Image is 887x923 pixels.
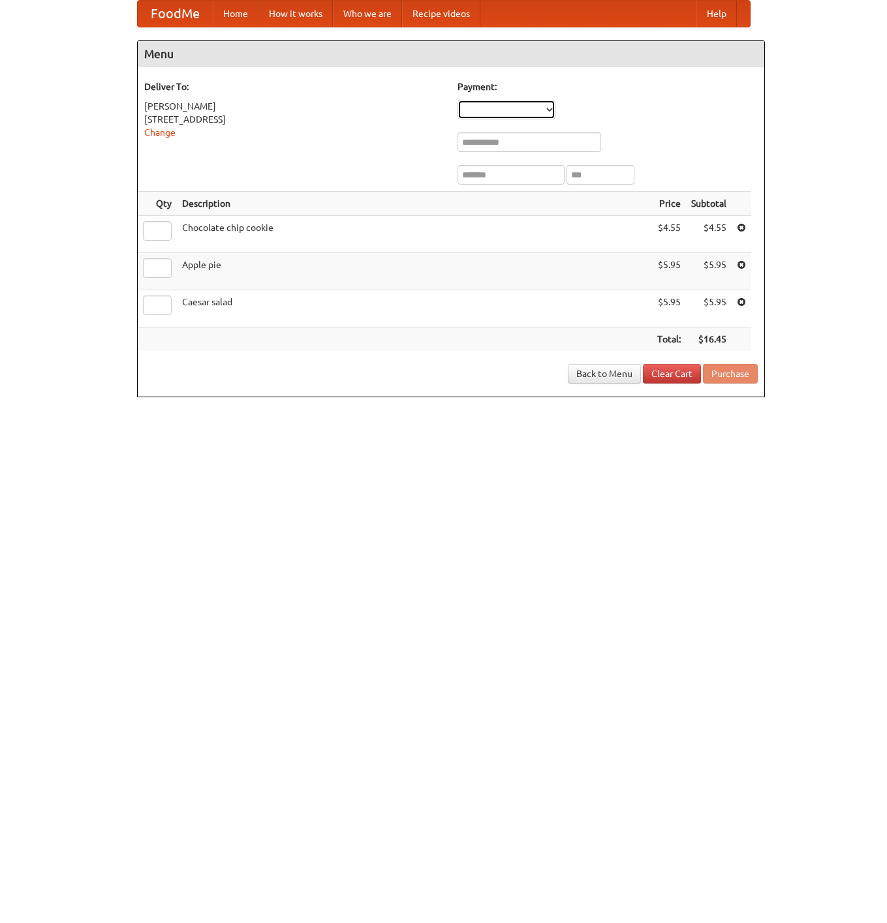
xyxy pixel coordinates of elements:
td: $4.55 [686,216,732,253]
div: [PERSON_NAME] [144,100,444,113]
td: $4.55 [652,216,686,253]
a: Change [144,127,176,138]
td: $5.95 [686,253,732,290]
a: Home [213,1,258,27]
th: Price [652,192,686,216]
td: Apple pie [177,253,652,290]
a: Clear Cart [643,364,701,384]
button: Purchase [703,364,758,384]
td: $5.95 [652,253,686,290]
div: [STREET_ADDRESS] [144,113,444,126]
a: How it works [258,1,333,27]
th: Total: [652,327,686,352]
th: $16.45 [686,327,732,352]
th: Qty [138,192,177,216]
a: Who we are [333,1,402,27]
h5: Payment: [458,80,758,93]
a: FoodMe [138,1,213,27]
h4: Menu [138,41,764,67]
a: Recipe videos [402,1,480,27]
th: Subtotal [686,192,732,216]
td: $5.95 [652,290,686,327]
td: Chocolate chip cookie [177,216,652,253]
th: Description [177,192,652,216]
h5: Deliver To: [144,80,444,93]
a: Back to Menu [568,364,641,384]
td: $5.95 [686,290,732,327]
a: Help [696,1,737,27]
td: Caesar salad [177,290,652,327]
